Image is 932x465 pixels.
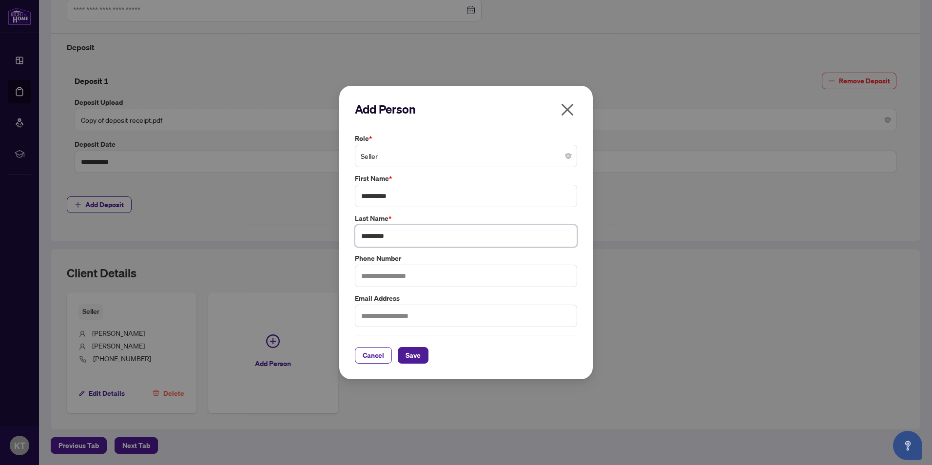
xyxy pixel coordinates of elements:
[565,153,571,159] span: close-circle
[363,348,384,363] span: Cancel
[355,133,577,144] label: Role
[355,173,577,184] label: First Name
[355,293,577,304] label: Email Address
[355,101,577,117] h2: Add Person
[355,347,392,364] button: Cancel
[355,213,577,224] label: Last Name
[355,253,577,264] label: Phone Number
[893,431,922,460] button: Open asap
[406,348,421,363] span: Save
[361,147,571,165] span: Seller
[560,102,575,117] span: close
[398,347,428,364] button: Save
